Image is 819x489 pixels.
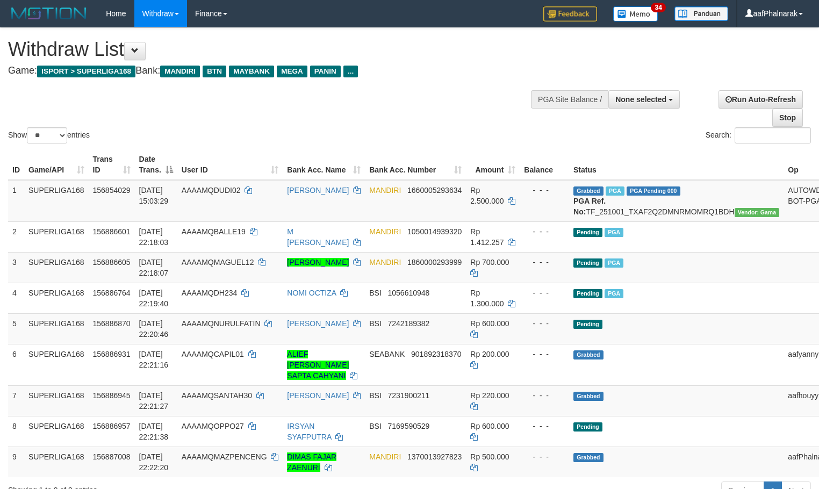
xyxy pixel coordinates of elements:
span: [DATE] 22:20:46 [139,319,169,339]
div: - - - [524,185,565,196]
span: 34 [651,3,665,12]
span: AAAAMQDUDI02 [182,186,241,195]
span: BSI [369,391,382,400]
span: [DATE] 22:18:07 [139,258,169,277]
span: [DATE] 22:21:27 [139,391,169,411]
th: Balance [520,149,569,180]
label: Show entries [8,127,90,143]
div: - - - [524,349,565,359]
select: Showentries [27,127,67,143]
span: Grabbed [573,186,604,196]
span: AAAAMQOPPO27 [182,422,244,430]
a: NOMI OCTIZA [287,289,336,297]
a: Stop [772,109,803,127]
span: 156886945 [93,391,131,400]
td: 6 [8,344,24,385]
th: Bank Acc. Name: activate to sort column ascending [283,149,365,180]
span: BSI [369,319,382,328]
span: [DATE] 22:19:40 [139,289,169,308]
span: SEABANK [369,350,405,358]
span: ISPORT > SUPERLIGA168 [37,66,135,77]
span: Copy 901892318370 to clipboard [411,350,461,358]
span: 156886957 [93,422,131,430]
div: - - - [524,451,565,462]
span: BSI [369,289,382,297]
td: SUPERLIGA168 [24,252,89,283]
span: Marked by aafchoeunmanni [605,228,623,237]
td: SUPERLIGA168 [24,416,89,447]
div: - - - [524,287,565,298]
span: BSI [369,422,382,430]
a: [PERSON_NAME] [287,258,349,267]
div: PGA Site Balance / [531,90,608,109]
span: AAAAMQBALLE19 [182,227,246,236]
td: 3 [8,252,24,283]
span: MANDIRI [369,227,401,236]
a: DIMAS FAJAR ZAENURI [287,452,336,472]
div: - - - [524,421,565,432]
span: [DATE] 22:22:20 [139,452,169,472]
th: Trans ID: activate to sort column ascending [89,149,135,180]
span: Pending [573,422,602,432]
span: Rp 500.000 [470,452,509,461]
td: SUPERLIGA168 [24,447,89,477]
td: SUPERLIGA168 [24,221,89,252]
span: [DATE] 22:18:03 [139,227,169,247]
span: AAAAMQNURULFATIN [182,319,261,328]
img: MOTION_logo.png [8,5,90,21]
b: PGA Ref. No: [573,197,606,216]
th: Game/API: activate to sort column ascending [24,149,89,180]
span: MANDIRI [160,66,200,77]
span: [DATE] 15:03:29 [139,186,169,205]
input: Search: [735,127,811,143]
td: SUPERLIGA168 [24,385,89,416]
span: Marked by aafsoycanthlai [606,186,624,196]
td: SUPERLIGA168 [24,180,89,222]
td: TF_251001_TXAF2Q2DMNRMOMRQ1BDH [569,180,784,222]
span: Marked by aafchoeunmanni [605,289,623,298]
span: Copy 1056610948 to clipboard [387,289,429,297]
span: Pending [573,228,602,237]
div: - - - [524,257,565,268]
a: [PERSON_NAME] [287,319,349,328]
span: Rp 1.300.000 [470,289,504,308]
td: 1 [8,180,24,222]
span: Pending [573,258,602,268]
h4: Game: Bank: [8,66,535,76]
span: Rp 1.412.257 [470,227,504,247]
span: [DATE] 22:21:16 [139,350,169,369]
span: AAAAMQSANTAH30 [182,391,252,400]
th: Status [569,149,784,180]
span: PANIN [310,66,341,77]
span: None selected [615,95,666,104]
span: Rp 2.500.000 [470,186,504,205]
span: 156854029 [93,186,131,195]
td: SUPERLIGA168 [24,344,89,385]
span: MANDIRI [369,186,401,195]
span: Rp 600.000 [470,319,509,328]
th: ID [8,149,24,180]
span: Copy 1370013927823 to clipboard [407,452,462,461]
a: [PERSON_NAME] [287,186,349,195]
td: 7 [8,385,24,416]
a: [PERSON_NAME] [287,391,349,400]
td: 9 [8,447,24,477]
span: MEGA [277,66,307,77]
span: 156886601 [93,227,131,236]
span: BTN [203,66,226,77]
a: ALIEF [PERSON_NAME] SAPTA CAHYANI [287,350,349,380]
div: - - - [524,226,565,237]
span: Rp 700.000 [470,258,509,267]
span: Copy 7242189382 to clipboard [387,319,429,328]
a: M [PERSON_NAME] [287,227,349,247]
span: 156886931 [93,350,131,358]
img: Feedback.jpg [543,6,597,21]
span: MANDIRI [369,258,401,267]
span: AAAAMQMAZPENCENG [182,452,267,461]
span: Grabbed [573,350,604,359]
th: User ID: activate to sort column ascending [177,149,283,180]
span: Copy 7231900211 to clipboard [387,391,429,400]
a: IRSYAN SYAFPUTRA [287,422,331,441]
img: panduan.png [674,6,728,21]
td: 2 [8,221,24,252]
